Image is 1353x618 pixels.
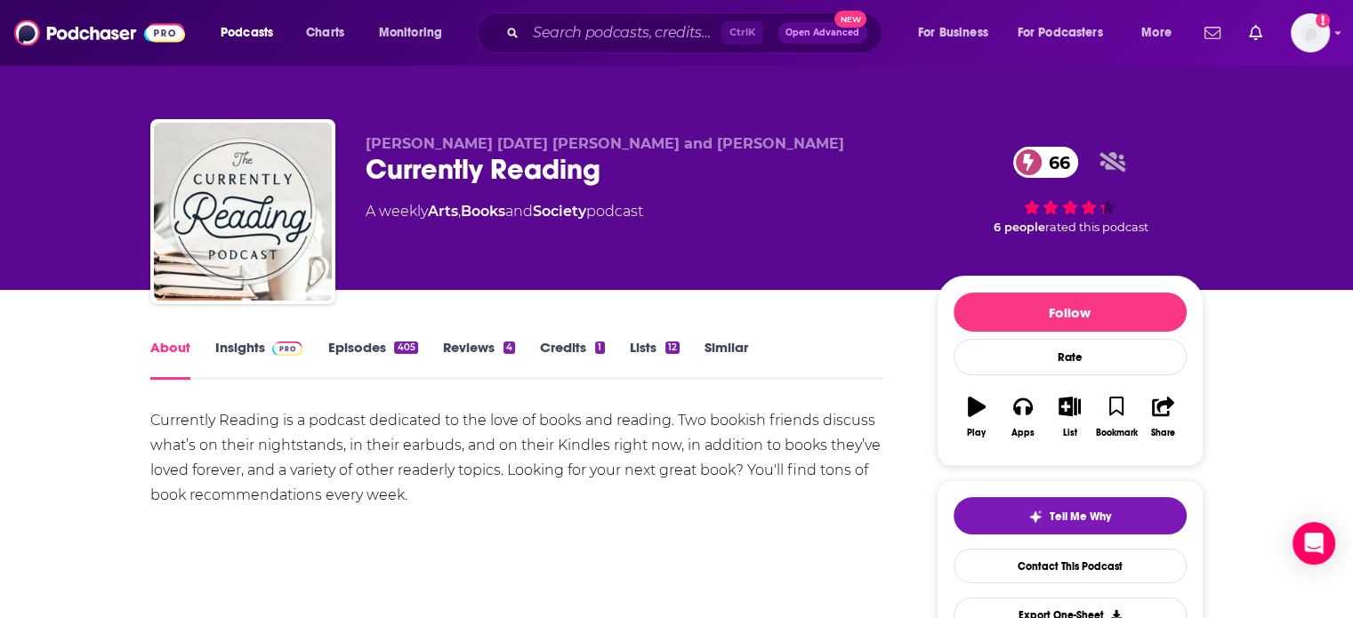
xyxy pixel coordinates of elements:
a: Society [533,203,586,220]
span: Tell Me Why [1050,510,1111,524]
button: open menu [1129,19,1194,47]
img: User Profile [1291,13,1330,52]
span: More [1141,20,1172,45]
span: , [458,203,461,220]
a: Books [461,203,505,220]
a: Show notifications dropdown [1242,18,1269,48]
div: List [1063,428,1077,438]
span: Ctrl K [721,21,763,44]
button: Bookmark [1093,385,1140,449]
span: Monitoring [379,20,442,45]
span: rated this podcast [1045,221,1148,234]
div: 4 [503,341,515,354]
span: Open Advanced [785,28,859,37]
svg: Add a profile image [1316,13,1330,28]
button: open menu [1006,19,1129,47]
span: Podcasts [221,20,273,45]
button: open menu [906,19,1011,47]
div: Play [967,428,986,438]
a: Reviews4 [443,339,515,380]
div: Apps [1011,428,1035,438]
span: 6 people [994,221,1045,234]
div: 1 [595,341,604,354]
div: Currently Reading is a podcast dedicated to the love of books and reading. Two bookish friends di... [150,408,884,508]
div: Rate [954,339,1187,375]
a: Arts [428,203,458,220]
input: Search podcasts, credits, & more... [526,19,721,47]
button: tell me why sparkleTell Me Why [954,497,1187,534]
button: open menu [366,19,465,47]
a: Similar [705,339,748,380]
button: Play [954,385,1000,449]
span: For Business [918,20,988,45]
button: Open AdvancedNew [777,22,867,44]
div: 66 6 peoplerated this podcast [937,135,1204,245]
button: Show profile menu [1291,13,1330,52]
span: and [505,203,533,220]
button: open menu [208,19,296,47]
img: Podchaser - Follow, Share and Rate Podcasts [14,16,185,50]
span: Charts [306,20,344,45]
button: Share [1140,385,1186,449]
div: Open Intercom Messenger [1293,522,1335,565]
img: Currently Reading [154,123,332,301]
img: tell me why sparkle [1028,510,1043,524]
button: Apps [1000,385,1046,449]
span: [PERSON_NAME] [DATE] [PERSON_NAME] and [PERSON_NAME] [366,135,844,152]
a: Contact This Podcast [954,549,1187,583]
div: 405 [394,341,417,354]
a: Show notifications dropdown [1197,18,1228,48]
button: List [1046,385,1092,449]
div: A weekly podcast [366,201,643,222]
div: 12 [665,341,680,354]
button: Follow [954,293,1187,332]
a: 66 [1013,147,1079,178]
span: For Podcasters [1018,20,1103,45]
a: Lists12 [630,339,680,380]
a: Credits1 [540,339,604,380]
span: Logged in as madeleinelbrownkensington [1291,13,1330,52]
div: Search podcasts, credits, & more... [494,12,899,53]
span: 66 [1031,147,1079,178]
img: Podchaser Pro [272,341,303,356]
a: About [150,339,190,380]
a: Charts [294,19,355,47]
div: Bookmark [1095,428,1137,438]
div: Share [1151,428,1175,438]
a: InsightsPodchaser Pro [215,339,303,380]
span: New [834,11,866,28]
a: Episodes405 [327,339,417,380]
